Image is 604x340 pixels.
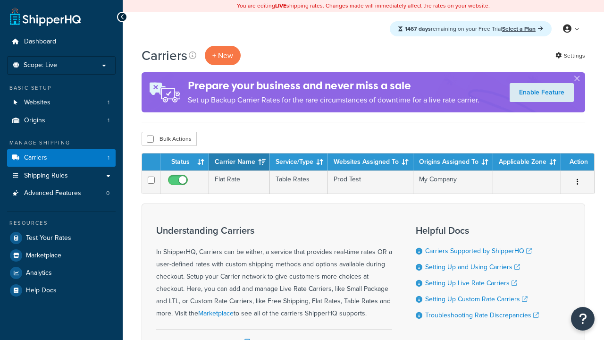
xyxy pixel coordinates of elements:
[416,225,539,236] h3: Helpful Docs
[24,172,68,180] span: Shipping Rules
[26,287,57,295] span: Help Docs
[7,167,116,185] a: Shipping Rules
[7,84,116,92] div: Basic Setup
[413,153,493,170] th: Origins Assigned To: activate to sort column ascending
[198,308,234,318] a: Marketplace
[142,46,187,65] h1: Carriers
[425,294,528,304] a: Setting Up Custom Rate Carriers
[510,83,574,102] a: Enable Feature
[425,246,532,256] a: Carriers Supported by ShipperHQ
[7,219,116,227] div: Resources
[7,94,116,111] li: Websites
[425,278,517,288] a: Setting Up Live Rate Carriers
[24,38,56,46] span: Dashboard
[7,139,116,147] div: Manage Shipping
[26,269,52,277] span: Analytics
[270,170,328,194] td: Table Rates
[425,262,520,272] a: Setting Up and Using Carriers
[7,33,116,51] a: Dashboard
[413,170,493,194] td: My Company
[7,94,116,111] a: Websites 1
[24,99,50,107] span: Websites
[26,234,71,242] span: Test Your Rates
[7,149,116,167] a: Carriers 1
[425,310,539,320] a: Troubleshooting Rate Discrepancies
[160,153,209,170] th: Status: activate to sort column ascending
[156,225,392,236] h3: Understanding Carriers
[571,307,595,331] button: Open Resource Center
[328,170,413,194] td: Prod Test
[24,61,57,69] span: Scope: Live
[555,49,585,62] a: Settings
[26,252,61,260] span: Marketplace
[142,72,188,112] img: ad-rules-rateshop-fe6ec290ccb7230408bd80ed9643f0289d75e0ffd9eb532fc0e269fcd187b520.png
[7,264,116,281] a: Analytics
[188,93,479,107] p: Set up Backup Carrier Rates for the rare circumstances of downtime for a live rate carrier.
[405,25,431,33] strong: 1467 days
[7,229,116,246] a: Test Your Rates
[209,153,270,170] th: Carrier Name: activate to sort column ascending
[24,117,45,125] span: Origins
[7,112,116,129] li: Origins
[188,78,479,93] h4: Prepare your business and never miss a sale
[142,132,197,146] button: Bulk Actions
[270,153,328,170] th: Service/Type: activate to sort column ascending
[275,1,286,10] b: LIVE
[493,153,561,170] th: Applicable Zone: activate to sort column ascending
[7,185,116,202] a: Advanced Features 0
[24,154,47,162] span: Carriers
[7,185,116,202] li: Advanced Features
[10,7,81,26] a: ShipperHQ Home
[7,149,116,167] li: Carriers
[561,153,594,170] th: Action
[106,189,109,197] span: 0
[209,170,270,194] td: Flat Rate
[205,46,241,65] button: + New
[108,117,109,125] span: 1
[156,225,392,320] div: In ShipperHQ, Carriers can be either, a service that provides real-time rates OR a user-defined r...
[328,153,413,170] th: Websites Assigned To: activate to sort column ascending
[390,21,552,36] div: remaining on your Free Trial
[7,112,116,129] a: Origins 1
[24,189,81,197] span: Advanced Features
[108,154,109,162] span: 1
[502,25,543,33] a: Select a Plan
[7,282,116,299] a: Help Docs
[7,247,116,264] a: Marketplace
[108,99,109,107] span: 1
